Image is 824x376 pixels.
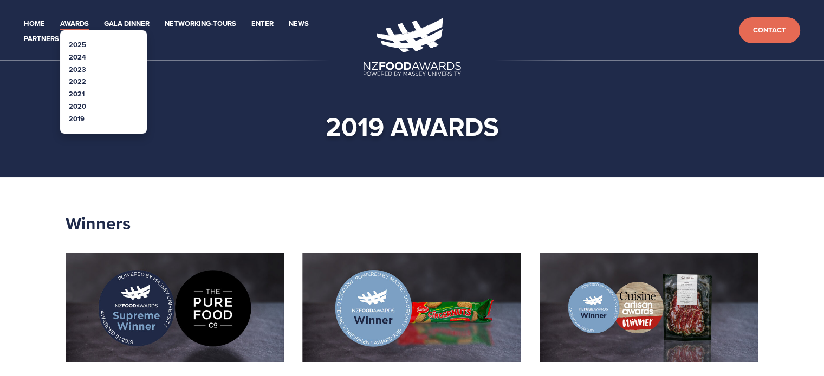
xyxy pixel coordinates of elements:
a: 2025 [69,39,86,50]
a: News [289,18,309,30]
a: Contact [739,17,800,44]
strong: Winners [66,210,131,236]
h1: 2019 Awards [83,110,742,143]
a: Gala Dinner [104,18,150,30]
a: 2024 [69,52,86,62]
a: Enter [251,18,274,30]
a: Home [24,18,45,30]
img: NZFA-1024x512-Supreme.jpg [66,253,284,362]
a: 2022 [69,76,86,87]
a: 2020 [69,101,86,111]
a: 2019 [69,114,85,124]
img: NZFA-1024x512-Lifetime.jpg [302,253,521,362]
a: Partners [24,33,59,45]
a: Awards [60,18,89,30]
img: NZFA-1024x512-Artisan-2.jpg [540,253,758,362]
a: 2023 [69,64,86,75]
a: 2021 [69,89,85,99]
a: Networking-Tours [165,18,236,30]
